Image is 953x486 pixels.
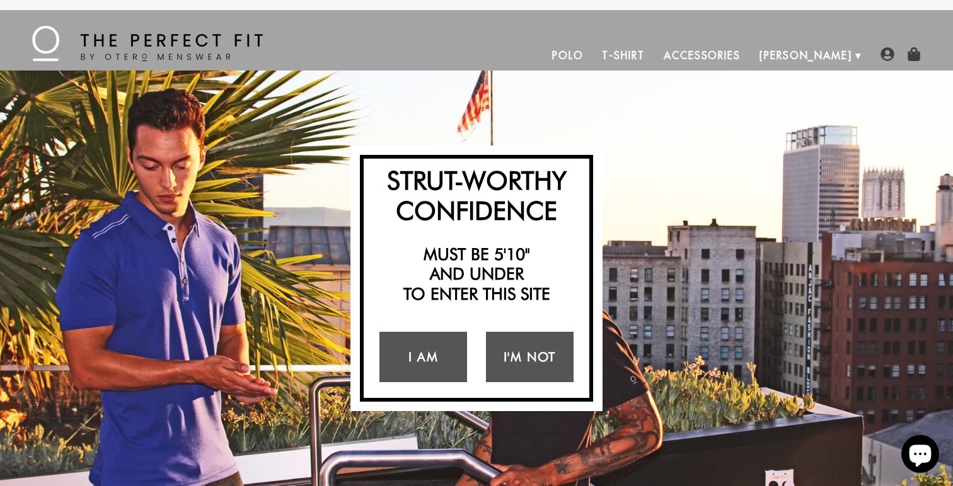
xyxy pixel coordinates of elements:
[907,47,921,61] img: shopping-bag-icon.png
[379,332,467,382] a: I Am
[486,332,574,382] a: I'm Not
[898,435,943,476] inbox-online-store-chat: Shopify online store chat
[370,244,583,303] h2: Must be 5'10" and under to enter this site
[370,165,583,225] h2: Strut-Worthy Confidence
[654,40,750,71] a: Accessories
[881,47,894,61] img: user-account-icon.png
[592,40,654,71] a: T-Shirt
[750,40,862,71] a: [PERSON_NAME]
[543,40,593,71] a: Polo
[32,26,263,61] img: The Perfect Fit - by Otero Menswear - Logo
